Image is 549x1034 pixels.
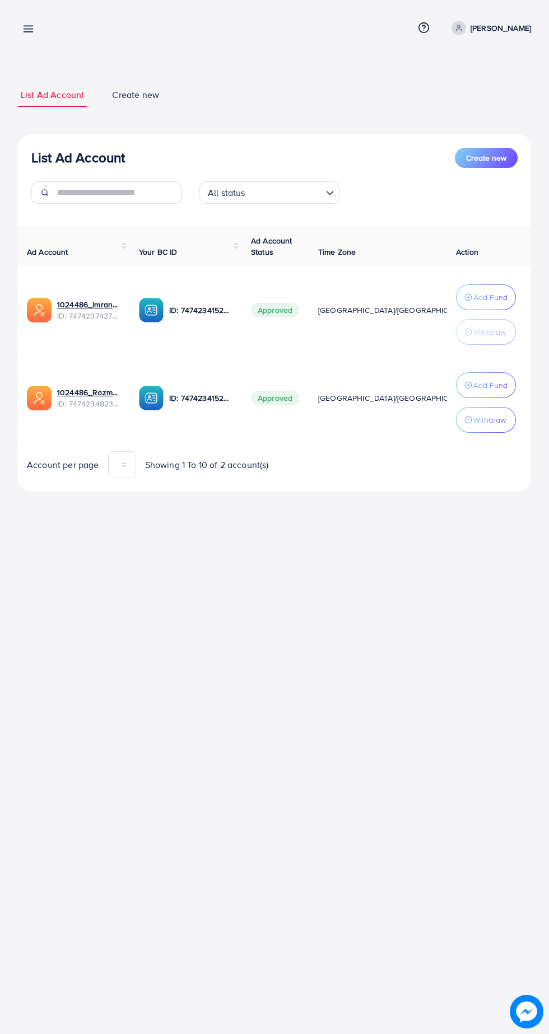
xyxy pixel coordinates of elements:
img: image [512,997,541,1026]
p: Withdraw [473,325,506,339]
p: Add Fund [473,291,508,304]
a: 1024486_Imran_1740231528988 [57,299,121,310]
div: <span class='underline'>1024486_Imran_1740231528988</span></br>7474237427478233089 [57,299,121,322]
span: Approved [251,391,299,405]
span: Approved [251,303,299,317]
p: ID: 7474234152863678481 [169,391,233,405]
div: Search for option [199,181,339,204]
img: ic-ba-acc.ded83a64.svg [139,298,164,322]
span: [GEOGRAPHIC_DATA]/[GEOGRAPHIC_DATA] [318,392,474,404]
p: [PERSON_NAME] [471,21,531,35]
img: ic-ba-acc.ded83a64.svg [139,386,164,410]
span: Ad Account Status [251,235,292,258]
span: ID: 7474237427478233089 [57,310,121,321]
a: [PERSON_NAME] [447,21,531,35]
span: All status [206,185,248,201]
span: [GEOGRAPHIC_DATA]/[GEOGRAPHIC_DATA] [318,305,474,316]
p: Withdraw [473,413,506,427]
a: 1024486_Razman_1740230915595 [57,387,121,398]
p: ID: 7474234152863678481 [169,303,233,317]
img: ic-ads-acc.e4c84228.svg [27,298,52,322]
span: Your BC ID [139,246,178,258]
span: Time Zone [318,246,356,258]
input: Search for option [249,183,322,201]
span: List Ad Account [21,88,84,101]
span: Action [456,246,478,258]
h3: List Ad Account [31,149,125,166]
button: Add Fund [456,284,516,310]
span: Showing 1 To 10 of 2 account(s) [145,458,269,471]
div: <span class='underline'>1024486_Razman_1740230915595</span></br>7474234823184416769 [57,387,121,410]
button: Withdraw [456,319,516,345]
button: Add Fund [456,372,516,398]
span: Account per page [27,458,99,471]
p: Add Fund [473,378,508,392]
button: Withdraw [456,407,516,433]
span: ID: 7474234823184416769 [57,398,121,409]
span: Ad Account [27,246,68,258]
span: Create new [112,88,159,101]
span: Create new [466,152,506,163]
button: Create new [455,148,518,168]
img: ic-ads-acc.e4c84228.svg [27,386,52,410]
